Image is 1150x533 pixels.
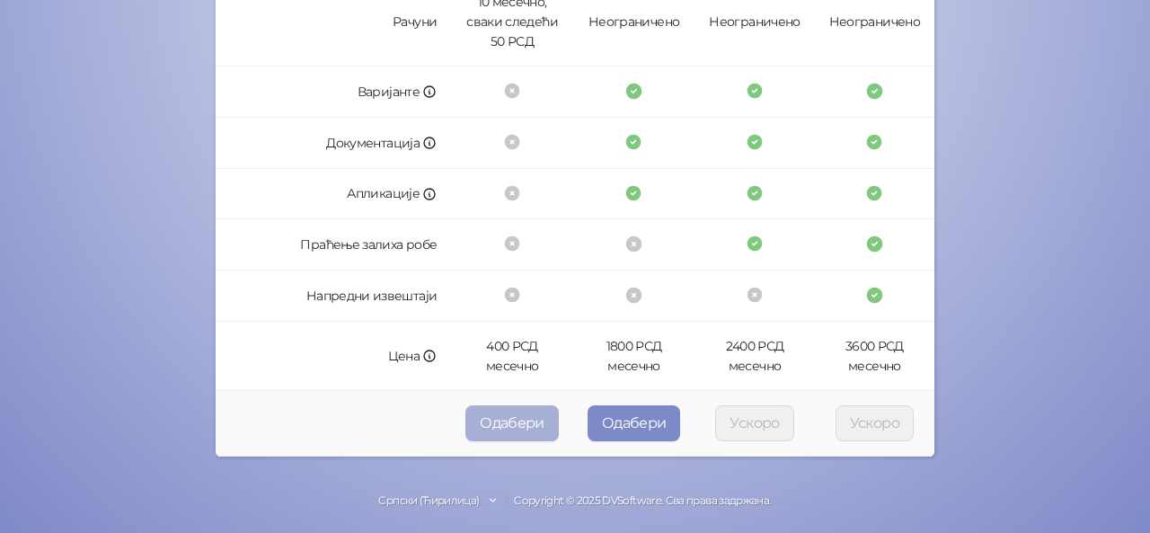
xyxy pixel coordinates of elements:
td: 400 РСД месечно [451,322,573,391]
td: 1800 РСД месечно [573,322,695,391]
button: Одабери [465,405,559,441]
td: 3600 РСД месечно [815,322,934,391]
td: Варијанте [216,67,451,118]
td: Напредни извештаји [216,271,451,322]
td: 2400 РСД месечно [694,322,814,391]
td: Апликације [216,169,451,220]
td: Документација [216,118,451,169]
td: Праћење залиха робе [216,219,451,271]
button: Ускоро [715,405,793,441]
td: Цена [216,322,451,391]
button: Одабери [588,405,681,441]
div: Српски (Ћирилица) [378,493,479,510]
button: Ускоро [836,405,914,441]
